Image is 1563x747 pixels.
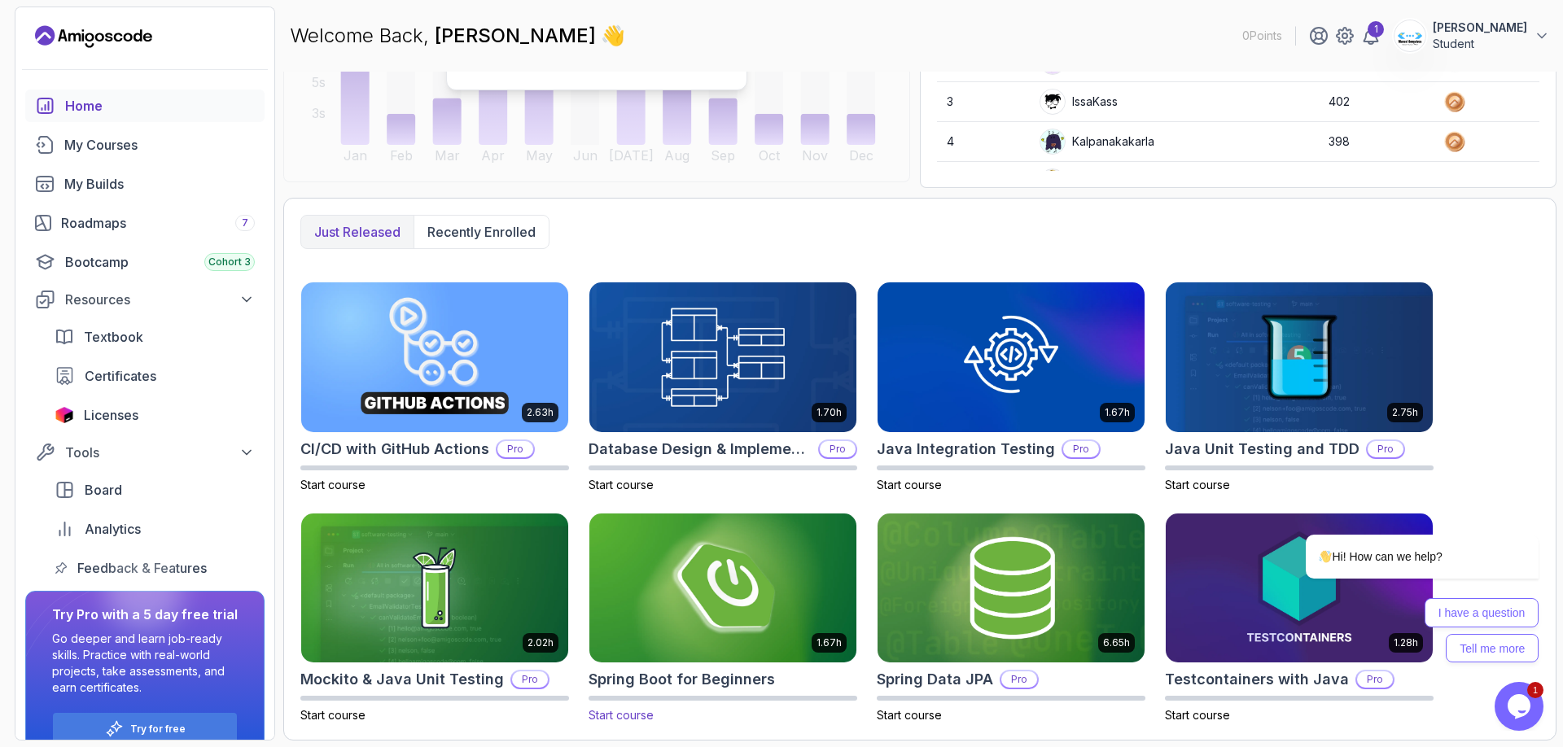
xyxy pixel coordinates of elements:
div: 1 [1368,21,1384,37]
span: Start course [1165,708,1230,722]
p: Just released [314,222,401,242]
img: user profile image [1394,20,1425,51]
p: Student [1433,36,1527,52]
button: Recently enrolled [414,216,549,248]
img: user profile image [1040,90,1065,114]
span: Textbook [84,327,143,347]
p: 2.02h [528,636,554,649]
p: Pro [497,441,533,457]
span: Feedback & Features [77,558,207,578]
img: Java Integration Testing card [878,282,1145,432]
button: Try for free [52,712,238,745]
a: licenses [45,399,265,431]
p: Pro [1001,671,1037,688]
h2: Database Design & Implementation [589,438,812,461]
button: user profile image[PERSON_NAME]Student [1394,20,1550,52]
p: Pro [1357,671,1393,688]
a: board [45,474,265,506]
h2: CI/CD with GitHub Actions [300,438,489,461]
span: [PERSON_NAME] [435,24,601,47]
a: 1 [1361,26,1381,46]
div: Kalpanakakarla [1040,129,1154,155]
div: Roadmaps [61,213,255,233]
p: Pro [512,671,548,688]
h2: Mockito & Java Unit Testing [300,668,504,691]
td: 402 [1319,82,1434,122]
span: Licenses [84,405,138,425]
p: Pro [1063,441,1099,457]
img: Database Design & Implementation card [589,282,856,432]
span: Start course [1165,478,1230,491]
span: Start course [877,478,942,491]
a: textbook [45,321,265,353]
a: Spring Data JPA card6.65hSpring Data JPAProStart course [877,513,1145,724]
p: 1.70h [817,406,842,419]
td: 361 [1319,162,1434,202]
span: Start course [877,708,942,722]
span: Start course [300,708,366,722]
h2: Spring Boot for Beginners [589,668,775,691]
p: 6.65h [1103,636,1130,649]
span: Board [85,480,122,500]
a: builds [25,168,265,200]
img: Mockito & Java Unit Testing card [301,513,568,663]
button: Resources [25,285,265,314]
a: courses [25,129,265,161]
div: NC [1040,168,1088,194]
p: Recently enrolled [427,222,536,242]
h2: Java Unit Testing and TDD [1165,438,1359,461]
img: Spring Boot for Beginners card [583,509,863,666]
img: Java Unit Testing and TDD card [1166,282,1433,432]
span: Start course [589,708,654,722]
td: 5 [937,162,1030,202]
div: IssaKass [1040,89,1118,115]
img: CI/CD with GitHub Actions card [301,282,568,432]
button: Tools [25,438,265,467]
a: Spring Boot for Beginners card1.67hSpring Boot for BeginnersStart course [589,513,857,724]
div: Bootcamp [65,252,255,272]
p: Go deeper and learn job-ready skills. Practice with real-world projects, take assessments, and ea... [52,631,238,696]
span: Analytics [85,519,141,539]
span: 👋 [601,23,626,50]
td: 398 [1319,122,1434,162]
img: user profile image [1040,169,1065,194]
a: home [25,90,265,122]
span: Start course [300,478,366,491]
a: Mockito & Java Unit Testing card2.02hMockito & Java Unit TestingProStart course [300,513,569,724]
div: Tools [65,443,255,462]
img: jetbrains icon [55,407,74,423]
a: CI/CD with GitHub Actions card2.63hCI/CD with GitHub ActionsProStart course [300,282,569,493]
a: certificates [45,360,265,392]
button: Just released [301,216,414,248]
iframe: chat widget [1254,387,1547,674]
div: Resources [65,290,255,309]
img: Testcontainers with Java card [1166,513,1433,663]
span: Start course [589,478,654,491]
h2: Spring Data JPA [877,668,993,691]
a: Testcontainers with Java card1.28hTestcontainers with JavaProStart course [1165,513,1434,724]
a: Java Unit Testing and TDD card2.75hJava Unit Testing and TDDProStart course [1165,282,1434,493]
a: Java Integration Testing card1.67hJava Integration TestingProStart course [877,282,1145,493]
a: Landing page [35,24,152,50]
a: bootcamp [25,246,265,278]
a: analytics [45,513,265,545]
p: 1.67h [817,636,842,649]
iframe: chat widget [1495,682,1547,731]
img: Spring Data JPA card [878,513,1145,663]
span: 7 [242,216,248,229]
a: roadmaps [25,207,265,239]
h2: Java Integration Testing [877,438,1055,461]
div: My Builds [64,174,255,194]
a: feedback [45,552,265,584]
p: Pro [820,441,856,457]
div: My Courses [64,135,255,155]
p: [PERSON_NAME] [1433,20,1527,36]
span: Certificates [85,366,156,386]
a: Try for free [130,723,186,736]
